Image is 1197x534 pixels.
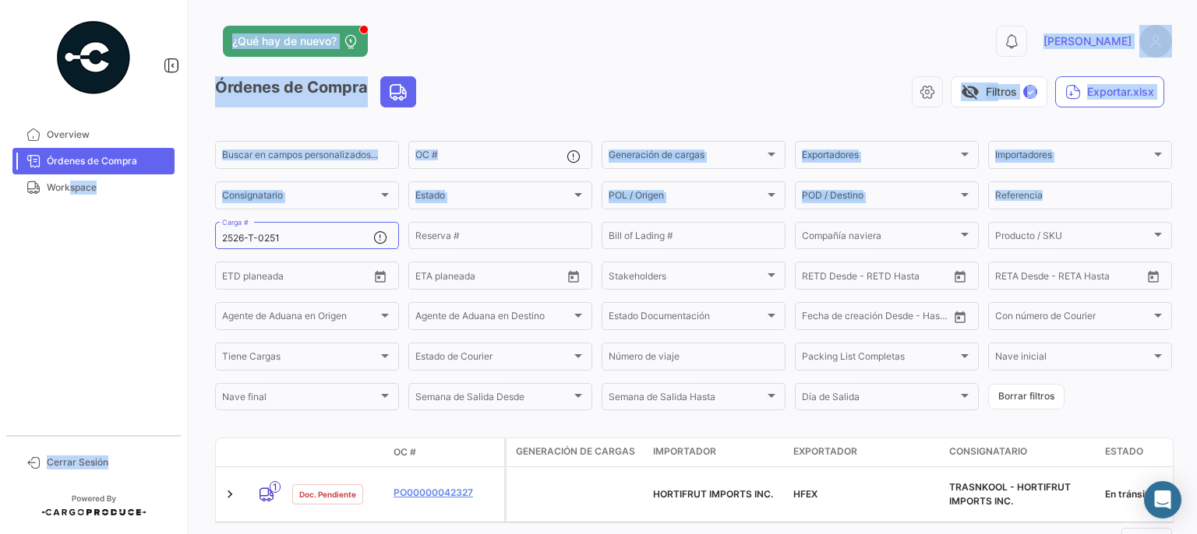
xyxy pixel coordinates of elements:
input: Hasta [261,272,331,283]
span: Compañía naviera [802,233,958,244]
span: Generación de cargas [609,152,764,163]
input: Desde [995,272,1023,283]
span: POL / Origen [609,192,764,203]
span: HORTIFRUT IMPORTS INC. [653,488,773,500]
span: HFEX [793,488,817,500]
span: 1 [270,481,281,493]
span: Agente de Aduana en Destino [415,313,571,324]
datatable-header-cell: Modo de Transporte [247,446,286,458]
span: Cerrar Sesión [47,455,168,469]
datatable-header-cell: Generación de cargas [507,438,647,466]
input: Desde [222,272,250,283]
span: Tiene Cargas [222,353,378,364]
button: Open calendar [948,265,972,288]
span: Estado Documentación [609,313,764,324]
datatable-header-cell: Importador [647,438,787,466]
input: Desde [802,272,830,283]
span: POD / Destino [802,192,958,203]
a: PO00000042327 [394,486,498,500]
img: placeholder-user.png [1139,25,1172,58]
input: Desde [802,313,830,324]
input: Hasta [841,272,911,283]
h3: Órdenes de Compra [215,76,421,107]
span: Overview [47,128,168,142]
span: Producto / SKU [995,233,1151,244]
span: ✓ [1023,85,1037,99]
span: Workspace [47,181,168,195]
span: visibility_off [961,83,980,101]
span: ¿Qué hay de nuevo? [232,33,337,49]
span: Órdenes de Compra [47,154,168,168]
span: Exportadores [802,152,958,163]
span: Importadores [995,152,1151,163]
span: Generación de cargas [516,444,635,458]
span: Estado [1105,444,1143,458]
span: Consignatario [222,192,378,203]
a: Overview [12,121,175,148]
button: Borrar filtros [988,384,1065,409]
datatable-header-cell: Estado Doc. [286,446,387,458]
span: Nave final [222,394,378,405]
span: [PERSON_NAME] [1043,33,1132,49]
button: ¿Qué hay de nuevo? [223,26,368,57]
span: Stakeholders [609,272,764,283]
datatable-header-cell: OC # [387,439,504,465]
span: Semana de Salida Desde [415,394,571,405]
span: Día de Salida [802,394,958,405]
span: Estado de Courier [415,353,571,364]
span: Exportador [793,444,857,458]
a: Workspace [12,174,175,201]
span: Con número de Courier [995,313,1151,324]
datatable-header-cell: Exportador [787,438,943,466]
span: OC # [394,445,416,459]
button: Open calendar [948,305,972,328]
button: Open calendar [1142,265,1165,288]
button: visibility_offFiltros✓ [951,76,1047,107]
img: powered-by.png [55,19,132,97]
input: Desde [415,272,443,283]
span: Importador [653,444,716,458]
button: Exportar.xlsx [1055,76,1164,107]
span: Doc. Pendiente [299,488,356,501]
datatable-header-cell: Consignatario [943,438,1099,466]
div: Abrir Intercom Messenger [1144,481,1181,518]
a: Expand/Collapse Row [222,487,238,502]
input: Hasta [454,272,524,283]
input: Hasta [841,313,911,324]
button: Land [381,77,415,107]
span: Consignatario [949,444,1027,458]
span: Nave inicial [995,353,1151,364]
span: Semana de Salida Hasta [609,394,764,405]
button: Open calendar [369,265,392,288]
span: TRASNKOOL - HORTIFRUT IMPORTS INC. [949,481,1071,507]
input: Hasta [1034,272,1104,283]
a: Órdenes de Compra [12,148,175,174]
span: Estado [415,192,571,203]
span: Agente de Aduana en Origen [222,313,378,324]
button: Open calendar [562,265,585,288]
span: Packing List Completas [802,353,958,364]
